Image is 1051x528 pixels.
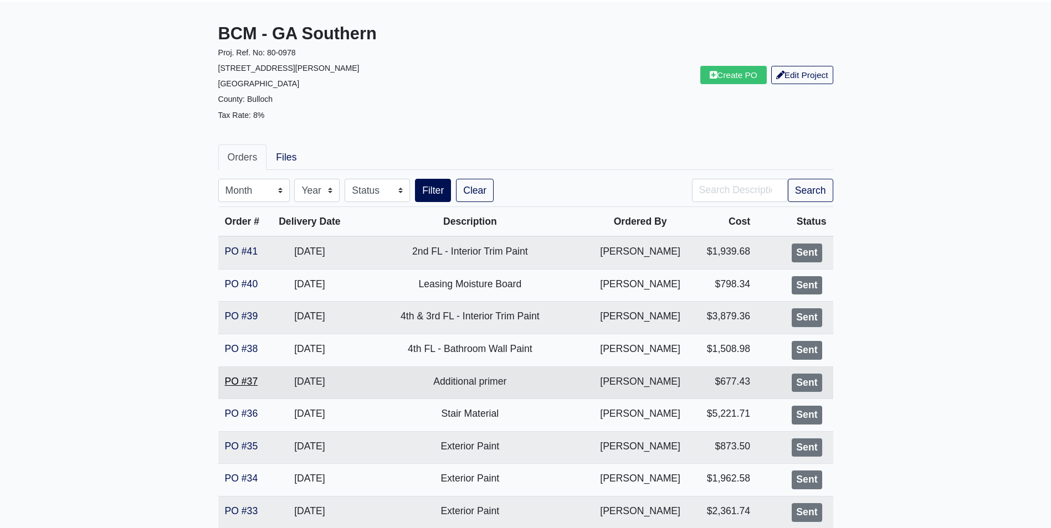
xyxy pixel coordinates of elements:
[269,399,350,432] td: [DATE]
[590,302,690,334] td: [PERSON_NAME]
[690,464,757,496] td: $1,962.58
[788,179,833,202] button: Search
[590,464,690,496] td: [PERSON_NAME]
[690,366,757,399] td: $677.43
[792,406,822,425] div: Sent
[350,366,591,399] td: Additional primer
[690,399,757,432] td: $5,221.71
[269,431,350,464] td: [DATE]
[218,79,300,88] small: [GEOGRAPHIC_DATA]
[269,334,350,366] td: [DATE]
[690,431,757,464] td: $873.50
[690,302,757,334] td: $3,879.36
[792,470,822,489] div: Sent
[266,144,306,170] a: Files
[590,207,690,237] th: Ordered By
[700,66,767,84] a: Create PO
[269,464,350,496] td: [DATE]
[269,236,350,269] td: [DATE]
[218,24,517,44] h3: BCM - GA Southern
[792,276,822,295] div: Sent
[225,343,258,354] a: PO #38
[792,503,822,522] div: Sent
[350,236,591,269] td: 2nd FL - Interior Trim Paint
[757,207,833,237] th: Status
[218,48,296,57] small: Proj. Ref. No: 80-0978
[350,464,591,496] td: Exterior Paint
[225,408,258,419] a: PO #36
[456,179,494,202] a: Clear
[350,399,591,432] td: Stair Material
[218,207,270,237] th: Order #
[225,310,258,322] a: PO #39
[590,366,690,399] td: [PERSON_NAME]
[692,179,788,202] input: Search
[690,269,757,302] td: $798.34
[350,334,591,366] td: 4th FL - Bathroom Wall Paint
[590,236,690,269] td: [PERSON_NAME]
[350,207,591,237] th: Description
[350,302,591,334] td: 4th & 3rd FL - Interior Trim Paint
[690,207,757,237] th: Cost
[771,66,833,84] a: Edit Project
[792,374,822,392] div: Sent
[225,441,258,452] a: PO #35
[218,111,265,120] small: Tax Rate: 8%
[218,95,273,103] small: County: Bulloch
[269,269,350,302] td: [DATE]
[225,246,258,257] a: PO #41
[590,431,690,464] td: [PERSON_NAME]
[269,366,350,399] td: [DATE]
[792,341,822,360] div: Sent
[218,144,267,170] a: Orders
[350,269,591,302] td: Leasing Moisture Board
[415,179,451,202] button: Filter
[218,64,360,73] small: [STREET_ADDRESS][PERSON_NAME]
[225,376,258,387] a: PO #37
[590,269,690,302] td: [PERSON_NAME]
[590,399,690,432] td: [PERSON_NAME]
[350,431,591,464] td: Exterior Paint
[269,302,350,334] td: [DATE]
[690,236,757,269] td: $1,939.68
[225,278,258,289] a: PO #40
[792,438,822,457] div: Sent
[225,473,258,484] a: PO #34
[792,244,822,262] div: Sent
[792,308,822,327] div: Sent
[590,334,690,366] td: [PERSON_NAME]
[269,207,350,237] th: Delivery Date
[225,505,258,516] a: PO #33
[690,334,757,366] td: $1,508.98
